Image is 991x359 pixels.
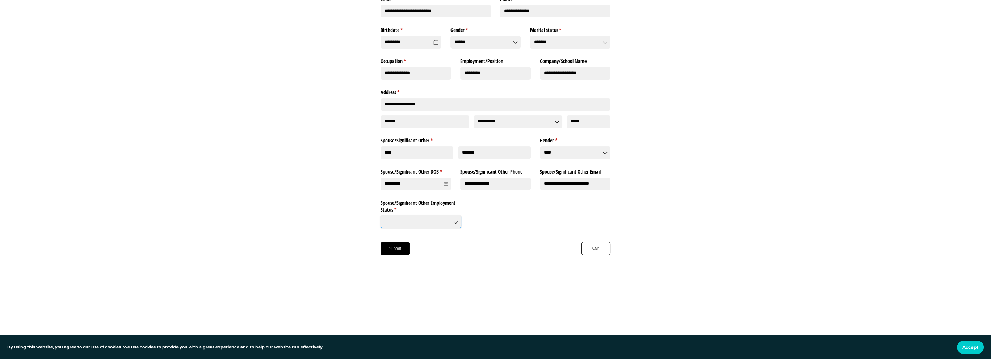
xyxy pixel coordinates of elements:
button: Submit [381,242,410,255]
label: Birthdate [381,24,441,34]
legend: Address [381,87,610,96]
input: Last [458,146,531,159]
legend: Spouse/​Significant Other [381,135,531,144]
button: Accept [957,341,984,354]
label: Gender [450,24,521,34]
label: Spouse/​Significant Other DOB [381,166,451,175]
input: City [381,115,469,128]
input: First [381,146,453,159]
input: Zip Code [567,115,610,128]
label: Marital status [530,24,610,34]
span: Accept [962,345,978,350]
span: Save [592,245,600,252]
label: Spouse/​Significant Other Employment Status [381,197,461,214]
label: Company/​School Name [540,55,610,65]
input: State [474,115,562,128]
button: Save [581,242,610,255]
label: Spouse/​Significant Other Email [540,166,610,175]
label: Gender [540,135,610,144]
label: Spouse/​Significant Other Phone [460,166,531,175]
label: Occupation [381,55,451,65]
p: By using this website, you agree to our use of cookies. We use cookies to provide you with a grea... [7,344,324,351]
label: Employment/​Position [460,55,531,65]
input: Address Line 1 [381,98,610,111]
span: Submit [389,245,402,252]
